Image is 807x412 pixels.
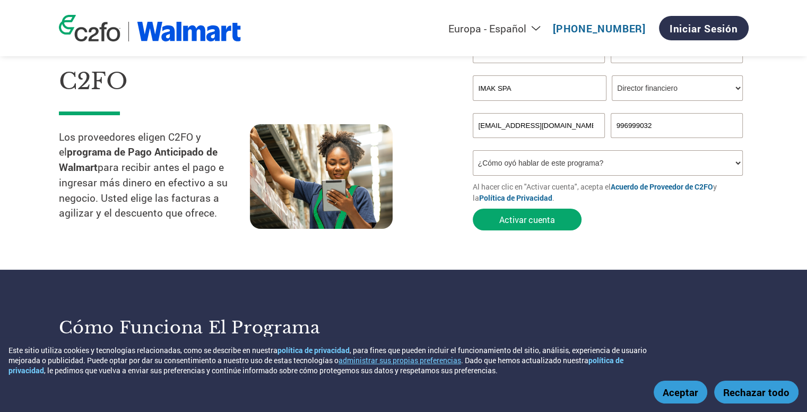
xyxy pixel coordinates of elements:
img: supply chain worker [250,124,393,229]
strong: programa de Pago Anticipado de Walmart [59,145,218,174]
div: Este sitio utiliza cookies y tecnologías relacionadas, como se describe en nuestra , para fines q... [8,345,661,375]
button: Activar cuenta [473,209,582,230]
p: Al hacer clic en "Activar cuenta", acepta el y la . [473,181,749,203]
input: Teléfono* [611,113,743,138]
button: administrar sus propias preferencias [339,355,461,365]
a: [PHONE_NUMBER] [553,22,646,35]
div: Inavlid Email Address [473,139,605,146]
button: Aceptar [654,381,707,404]
a: política de privacidad [8,355,623,375]
input: Nombre de su compañía* [473,75,606,101]
input: Invalid Email format [473,113,605,138]
div: Inavlid Phone Number [611,139,743,146]
a: política de privacidad [277,345,350,355]
div: Invalid company name or company name is too long [473,102,743,109]
div: Invalid last name or last name is too long [611,64,743,71]
button: Rechazar todo [714,381,799,404]
a: Acuerdo de Proveedor de C2FO [611,182,713,192]
h3: Cómo funciona el programa [59,317,391,338]
p: Los proveedores eligen C2FO y el para recibir antes el pago e ingresar más dinero en efectivo a s... [59,130,250,221]
a: Iniciar sesión [659,16,749,40]
div: Invalid first name or first name is too long [473,64,605,71]
a: Política de Privacidad [479,193,552,203]
img: Walmart [137,22,241,41]
select: Title/Role [612,75,743,101]
img: c2fo logo [59,15,120,41]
